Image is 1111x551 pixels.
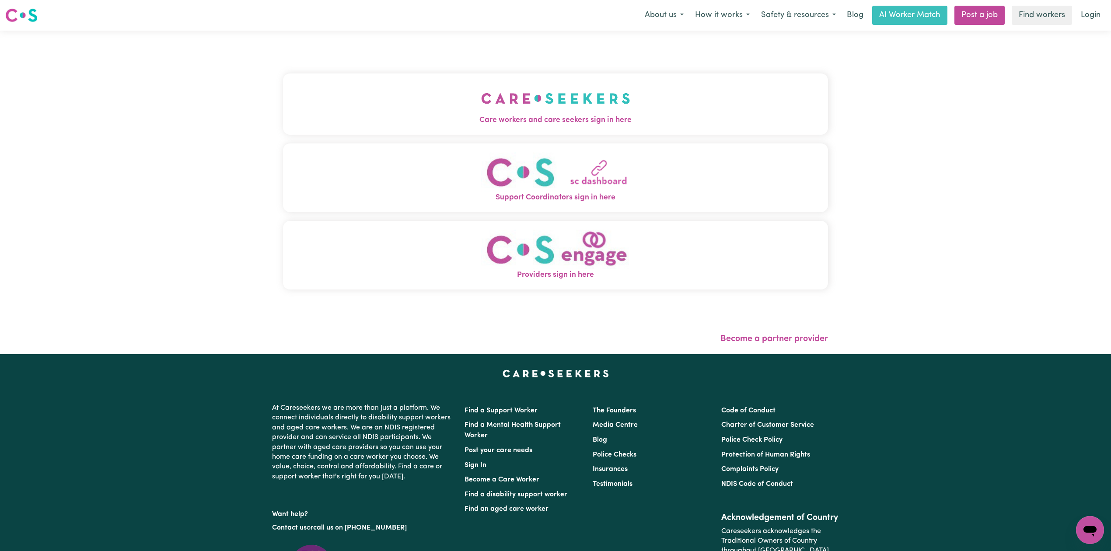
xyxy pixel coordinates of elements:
a: Find a Mental Health Support Worker [465,422,561,439]
a: Police Check Policy [721,436,783,443]
iframe: Button to launch messaging window [1076,516,1104,544]
a: Sign In [465,462,486,469]
button: About us [639,6,689,24]
a: Police Checks [593,451,636,458]
a: Become a partner provider [720,335,828,343]
p: or [272,520,454,536]
a: Find workers [1012,6,1072,25]
span: Support Coordinators sign in here [283,192,828,203]
h2: Acknowledgement of Country [721,513,839,523]
a: Code of Conduct [721,407,776,414]
a: Find an aged care worker [465,506,549,513]
a: Post your care needs [465,447,532,454]
a: Post a job [954,6,1005,25]
a: Blog [842,6,869,25]
span: Providers sign in here [283,269,828,281]
p: Want help? [272,506,454,519]
img: Careseekers logo [5,7,38,23]
a: AI Worker Match [872,6,947,25]
a: Careseekers logo [5,5,38,25]
a: Become a Care Worker [465,476,539,483]
a: Contact us [272,524,307,531]
a: Protection of Human Rights [721,451,810,458]
a: The Founders [593,407,636,414]
a: Testimonials [593,481,632,488]
a: NDIS Code of Conduct [721,481,793,488]
a: Insurances [593,466,628,473]
a: Complaints Policy [721,466,779,473]
button: Providers sign in here [283,221,828,289]
a: Find a Support Worker [465,407,538,414]
button: Support Coordinators sign in here [283,143,828,212]
a: Blog [593,436,607,443]
a: Charter of Customer Service [721,422,814,429]
button: Safety & resources [755,6,842,24]
span: Care workers and care seekers sign in here [283,115,828,126]
a: Media Centre [593,422,638,429]
a: call us on [PHONE_NUMBER] [313,524,407,531]
a: Login [1076,6,1106,25]
p: At Careseekers we are more than just a platform. We connect individuals directly to disability su... [272,400,454,485]
button: Care workers and care seekers sign in here [283,73,828,135]
button: How it works [689,6,755,24]
a: Find a disability support worker [465,491,567,498]
a: Careseekers home page [503,370,609,377]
